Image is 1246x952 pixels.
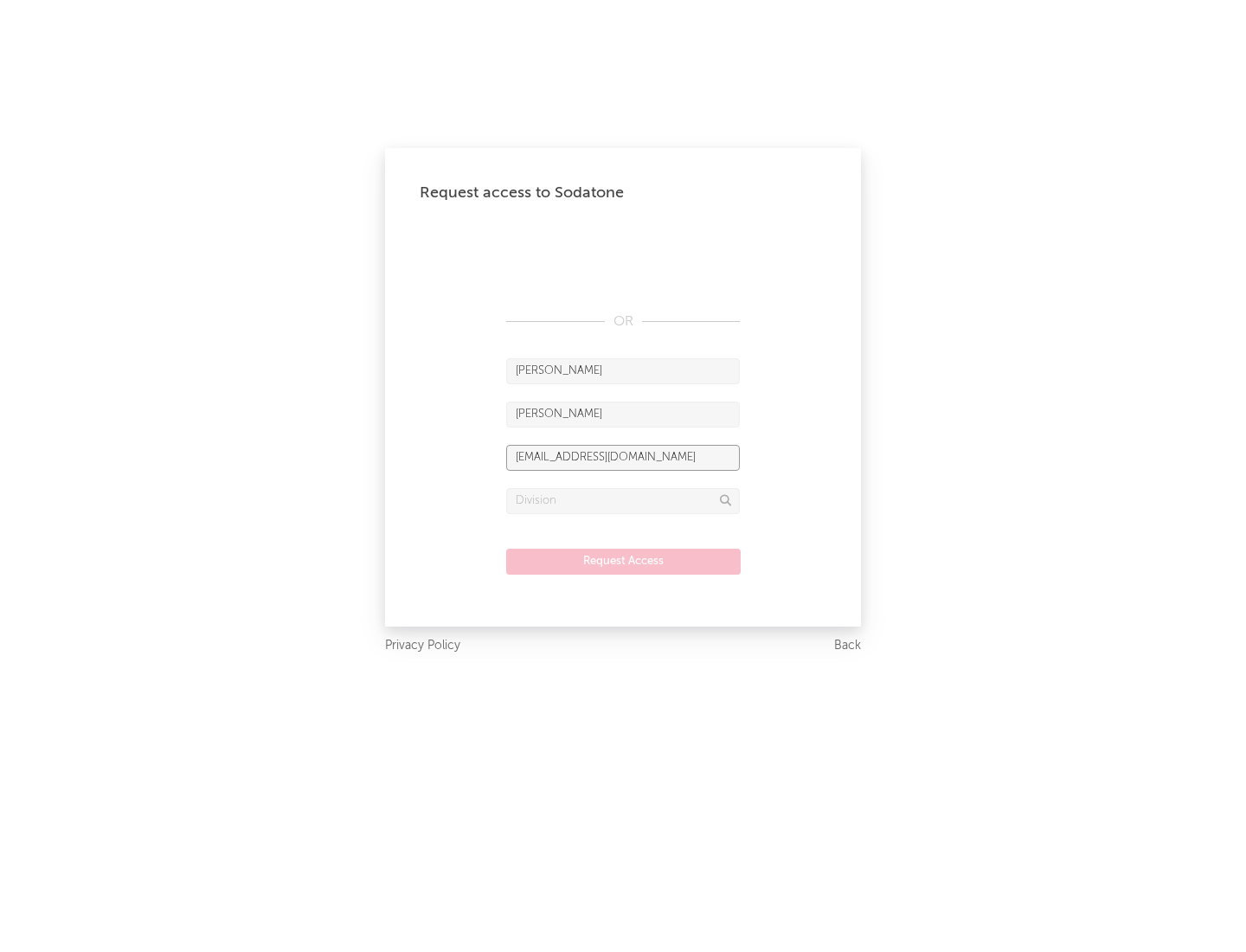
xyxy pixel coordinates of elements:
[506,312,740,332] div: OR
[506,445,740,471] input: Email
[420,183,826,203] div: Request access to Sodatone
[506,488,740,514] input: Division
[506,549,741,575] button: Request Access
[506,402,740,428] input: Last Name
[834,635,861,657] a: Back
[506,358,740,384] input: First Name
[385,635,460,657] a: Privacy Policy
